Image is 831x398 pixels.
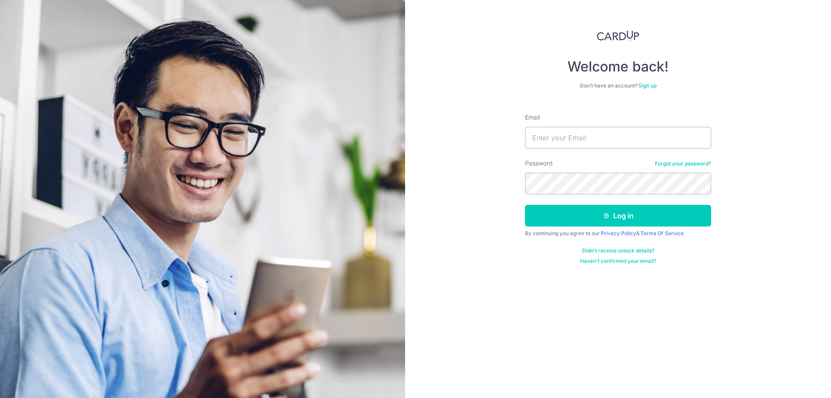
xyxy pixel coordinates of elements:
a: Didn't receive unlock details? [582,247,654,254]
div: Don’t have an account? [525,82,711,89]
div: By continuing you agree to our & [525,230,711,237]
button: Log in [525,205,711,227]
img: CardUp Logo [597,30,639,41]
label: Password [525,159,553,168]
label: Email [525,113,540,122]
input: Enter your Email [525,127,711,149]
a: Haven't confirmed your email? [580,258,656,265]
a: Privacy Policy [601,230,636,236]
a: Forgot your password? [655,160,711,167]
a: Terms Of Service [641,230,684,236]
h4: Welcome back! [525,58,711,75]
a: Sign up [638,82,657,89]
